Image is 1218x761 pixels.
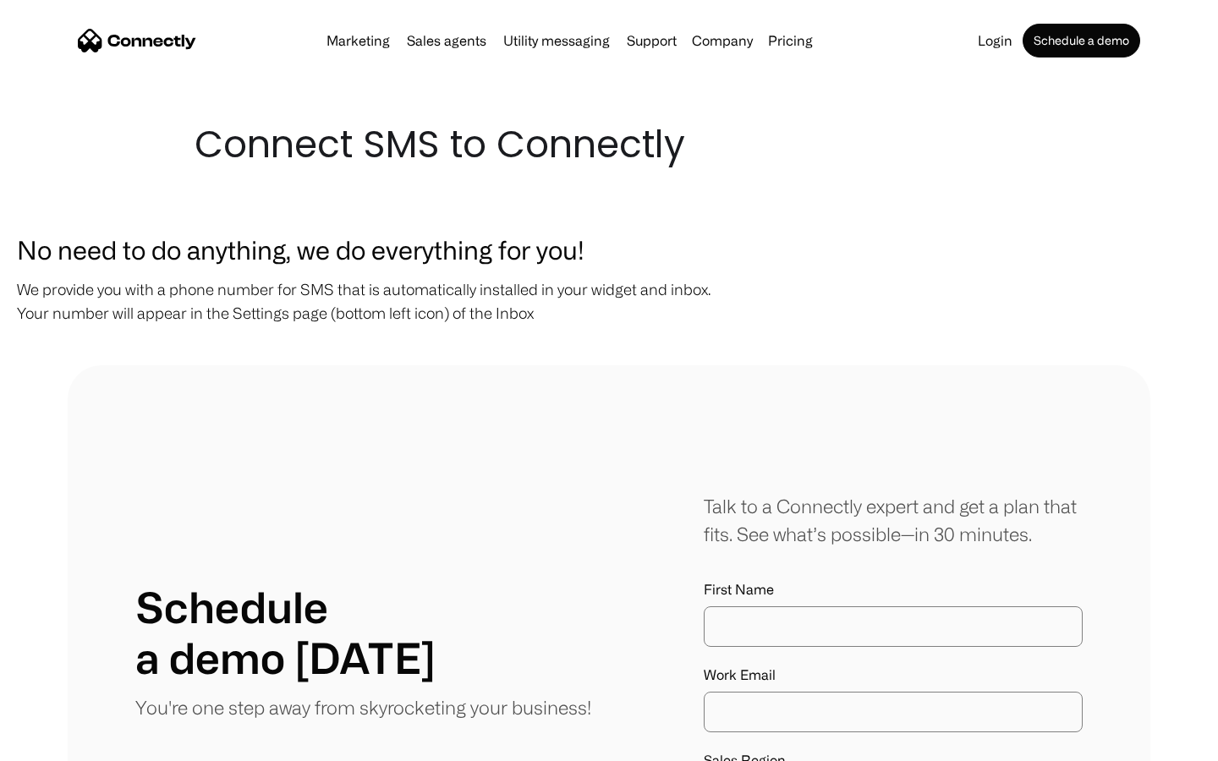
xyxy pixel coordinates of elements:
label: First Name [704,582,1083,598]
h1: Connect SMS to Connectly [195,118,1023,171]
a: Pricing [761,34,820,47]
a: Utility messaging [497,34,617,47]
a: Support [620,34,683,47]
div: Talk to a Connectly expert and get a plan that fits. See what’s possible—in 30 minutes. [704,492,1083,548]
a: Sales agents [400,34,493,47]
div: Company [692,29,753,52]
label: Work Email [704,667,1083,683]
h3: No need to do anything, we do everything for you! [17,230,1201,269]
a: Schedule a demo [1023,24,1140,57]
a: Marketing [320,34,397,47]
h1: Schedule a demo [DATE] [135,582,436,683]
p: We provide you with a phone number for SMS that is automatically installed in your widget and inb... [17,277,1201,325]
p: You're one step away from skyrocketing your business! [135,693,591,721]
aside: Language selected: English [17,731,101,755]
ul: Language list [34,731,101,755]
a: Login [971,34,1019,47]
p: ‍ [17,333,1201,357]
